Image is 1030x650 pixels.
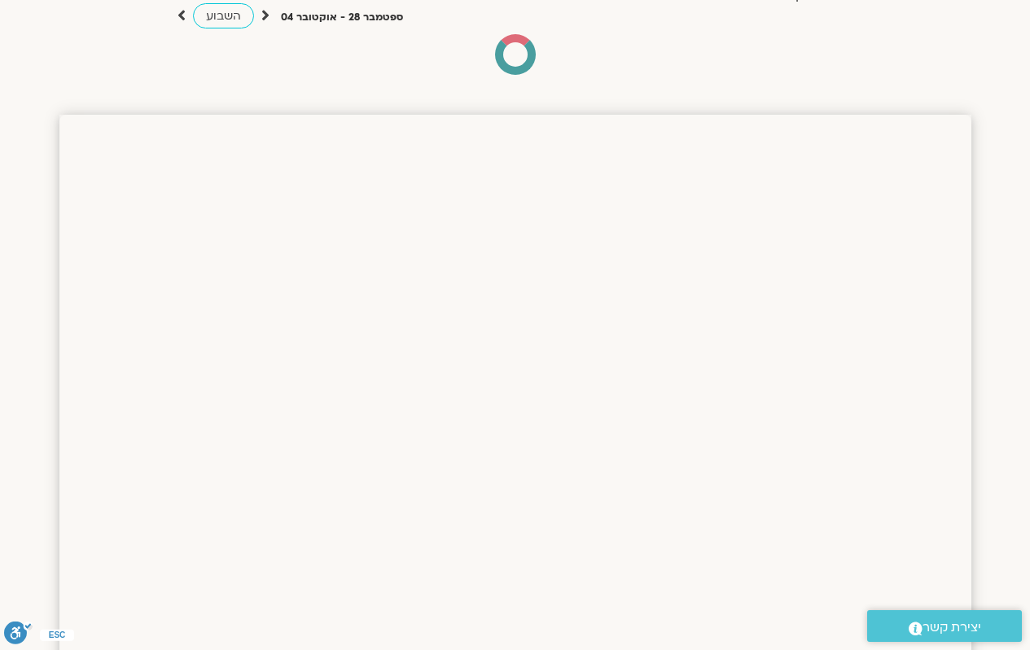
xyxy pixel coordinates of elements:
span: השבוע [206,8,241,24]
a: יצירת קשר [867,610,1022,642]
p: ספטמבר 28 - אוקטובר 04 [281,9,403,26]
a: השבוע [193,3,254,28]
span: יצירת קשר [923,617,981,639]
